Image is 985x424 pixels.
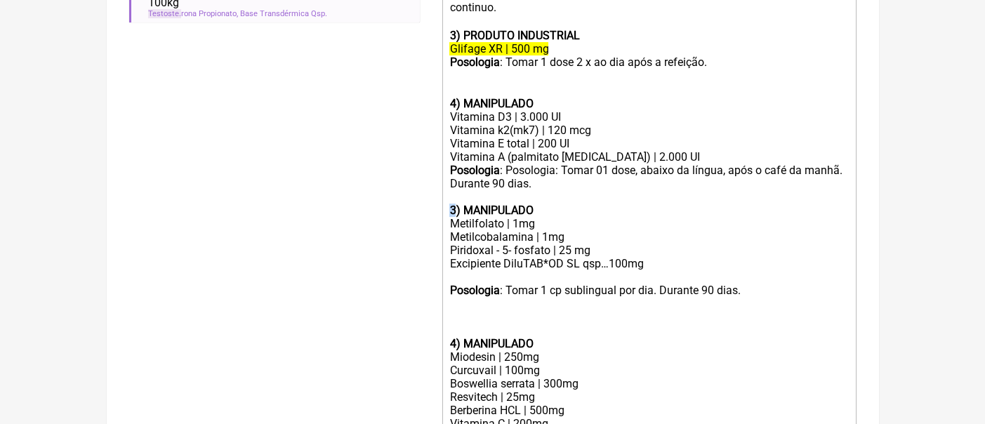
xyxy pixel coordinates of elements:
div: Vitamina k2(mk7) | 120 mcg [449,124,848,137]
div: Vitamina E total | 200 UI [449,137,848,150]
div: Miodesin | 250mg [449,297,848,364]
div: Vitamina D3 | 3.000 UI [449,110,848,124]
div: : Tomar 1 cp sublingual por dia. Durante 90 dias. [449,284,848,297]
span: rona Propionato [148,9,238,18]
strong: 4) MANIPULADO [449,97,533,110]
div: Piridoxal - 5- fosfato | 25 mg [449,244,848,257]
div: Metilfolato | 1mg [449,217,848,230]
strong: 3) PRODUTO INDUSTRIAL [449,29,579,42]
span: Testoste [148,9,181,18]
div: Vitamina A (palmitato [MEDICAL_DATA]) | 2.000 UI [449,150,848,164]
strong: 3) MANIPULADO [449,204,533,217]
strong: Posologia [449,164,499,177]
strong: Posologia [449,284,499,297]
span: Base Transdérmica Qsp [240,9,327,18]
div: : Tomar 1 dose 2 x ao dia após a refeição. ㅤ [449,55,848,70]
div: : Posologia: Tomar 01 dose, abaixo da língua, após o café da manhã. Durante 90 dias. [449,164,848,217]
strong: Posologia [449,55,499,69]
div: Metilcobalamina | 1mg [449,230,848,244]
strong: 4) MANIPULADO [449,337,533,350]
del: Glifage XR | 500 mg [449,42,548,55]
div: Excipiente DiluTAB*OD SL qsp…100mg [449,257,848,270]
div: Curcuvail | 100mg [449,364,848,377]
